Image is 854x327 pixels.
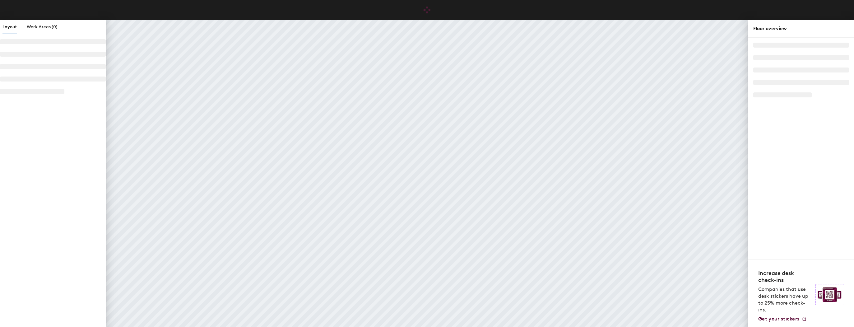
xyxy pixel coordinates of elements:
a: Get your stickers [758,316,807,322]
div: Floor overview [753,25,849,32]
span: Get your stickers [758,316,799,322]
h4: Increase desk check-ins [758,270,812,283]
span: Layout [2,24,17,30]
span: Work Areas (0) [27,24,58,30]
p: Companies that use desk stickers have up to 25% more check-ins. [758,286,812,313]
img: Sticker logo [815,284,844,305]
